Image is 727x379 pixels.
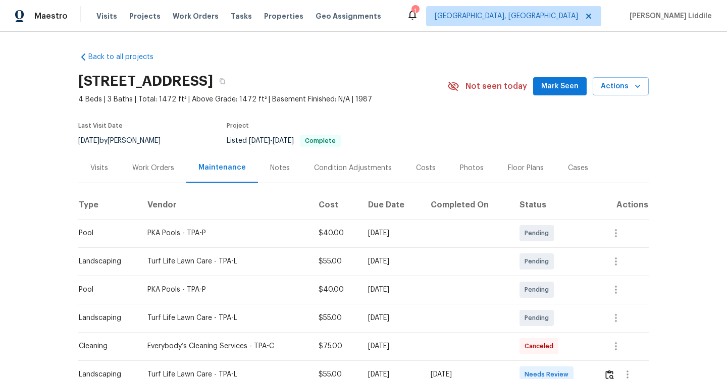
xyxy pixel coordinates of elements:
[423,191,511,219] th: Completed On
[249,137,270,144] span: [DATE]
[360,191,423,219] th: Due Date
[319,341,352,351] div: $75.00
[147,256,302,266] div: Turf Life Lawn Care - TPA-L
[511,191,595,219] th: Status
[525,285,553,295] span: Pending
[368,285,414,295] div: [DATE]
[173,11,219,21] span: Work Orders
[90,163,108,173] div: Visits
[568,163,588,173] div: Cases
[273,137,294,144] span: [DATE]
[411,6,419,16] div: 1
[310,191,360,219] th: Cost
[368,313,414,323] div: [DATE]
[314,163,392,173] div: Condition Adjustments
[525,228,553,238] span: Pending
[78,135,173,147] div: by [PERSON_NAME]
[231,13,252,20] span: Tasks
[508,163,544,173] div: Floor Plans
[301,138,340,144] span: Complete
[601,80,641,93] span: Actions
[249,137,294,144] span: -
[368,341,414,351] div: [DATE]
[213,72,231,90] button: Copy Address
[79,228,131,238] div: Pool
[368,228,414,238] div: [DATE]
[316,11,381,21] span: Geo Assignments
[227,137,341,144] span: Listed
[593,77,649,96] button: Actions
[79,285,131,295] div: Pool
[129,11,161,21] span: Projects
[541,80,579,93] span: Mark Seen
[368,256,414,266] div: [DATE]
[227,123,249,129] span: Project
[525,341,557,351] span: Canceled
[79,313,131,323] div: Landscaping
[147,313,302,323] div: Turf Life Lawn Care - TPA-L
[198,163,246,173] div: Maintenance
[626,11,712,21] span: [PERSON_NAME] Liddile
[147,285,302,295] div: PKA Pools - TPA-P
[319,313,352,323] div: $55.00
[147,228,302,238] div: PKA Pools - TPA-P
[78,191,139,219] th: Type
[132,163,174,173] div: Work Orders
[78,137,99,144] span: [DATE]
[79,256,131,266] div: Landscaping
[465,81,527,91] span: Not seen today
[533,77,587,96] button: Mark Seen
[416,163,436,173] div: Costs
[319,256,352,266] div: $55.00
[34,11,68,21] span: Maestro
[319,285,352,295] div: $40.00
[460,163,484,173] div: Photos
[78,123,123,129] span: Last Visit Date
[78,94,447,104] span: 4 Beds | 3 Baths | Total: 1472 ft² | Above Grade: 1472 ft² | Basement Finished: N/A | 1987
[78,52,175,62] a: Back to all projects
[79,341,131,351] div: Cleaning
[319,228,352,238] div: $40.00
[525,313,553,323] span: Pending
[147,341,302,351] div: Everybody’s Cleaning Services - TPA-C
[435,11,578,21] span: [GEOGRAPHIC_DATA], [GEOGRAPHIC_DATA]
[270,163,290,173] div: Notes
[596,191,649,219] th: Actions
[264,11,303,21] span: Properties
[96,11,117,21] span: Visits
[525,256,553,266] span: Pending
[139,191,310,219] th: Vendor
[78,76,213,86] h2: [STREET_ADDRESS]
